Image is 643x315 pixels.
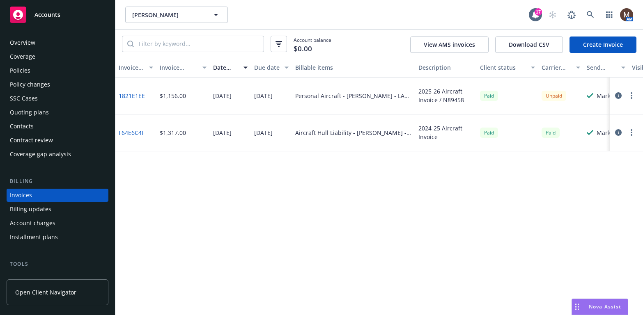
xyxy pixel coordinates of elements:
div: Date issued [213,63,239,72]
span: Accounts [34,11,60,18]
div: Coverage gap analysis [10,148,71,161]
button: Invoice ID [115,58,156,78]
div: Billing updates [10,203,51,216]
div: Drag to move [572,299,582,315]
div: [DATE] [213,91,232,100]
a: Start snowing [544,7,561,23]
div: Marked as sent [597,128,625,137]
a: Search [582,7,599,23]
div: [DATE] [254,128,273,137]
a: Coverage [7,50,108,63]
div: Description [418,63,473,72]
div: Due date [254,63,280,72]
div: 2024-25 Aircraft Invoice [418,124,473,141]
button: Billable items [292,58,415,78]
div: 2025-26 Aircraft Invoice / N89458 [418,87,473,104]
a: Installment plans [7,231,108,244]
a: Overview [7,36,108,49]
a: F64E6C4F [119,128,145,137]
a: Report a Bug [563,7,580,23]
button: Download CSV [495,37,563,53]
div: Invoice amount [160,63,197,72]
div: Unpaid [542,91,566,101]
div: Invoices [10,189,32,202]
button: Nova Assist [572,299,628,315]
div: Paid [480,128,498,138]
div: Coverage [10,50,35,63]
div: 17 [535,8,542,16]
a: Billing updates [7,203,108,216]
div: Personal Aircraft - [PERSON_NAME] - LA 000311662-02 [295,91,412,100]
div: Marked as sent [597,91,625,100]
button: Carrier status [538,58,583,78]
span: $0.00 [294,43,312,54]
a: Account charges [7,217,108,230]
svg: Search [127,41,134,47]
div: $1,156.00 [160,91,186,100]
button: Invoice amount [156,58,210,78]
a: Switch app [601,7,618,23]
button: View AMS invoices [410,37,489,53]
div: Paid [480,91,498,101]
a: Create Invoice [570,37,636,53]
div: Manage files [10,272,45,285]
div: $1,317.00 [160,128,186,137]
button: Due date [251,58,292,78]
div: Paid [542,128,560,138]
div: Send result [587,63,616,72]
div: Billable items [295,63,412,72]
button: Description [415,58,477,78]
div: Carrier status [542,63,571,72]
span: [PERSON_NAME] [132,11,203,19]
div: Account charges [10,217,55,230]
div: Installment plans [10,231,58,244]
a: Policies [7,64,108,77]
span: Nova Assist [589,303,621,310]
div: Quoting plans [10,106,49,119]
a: Manage files [7,272,108,285]
div: [DATE] [254,91,273,100]
button: Date issued [210,58,251,78]
div: Billing [7,177,108,185]
a: 1821E1EE [119,91,145,100]
a: Contract review [7,134,108,147]
div: Aircraft Hull Liability - [PERSON_NAME] - LA 000311662-01 [295,128,412,137]
img: photo [620,8,633,21]
div: Contacts [10,120,34,133]
span: Account balance [294,37,331,51]
div: Tools [7,260,108,268]
a: SSC Cases [7,92,108,105]
div: Policies [10,64,30,77]
div: [DATE] [213,128,232,137]
a: Invoices [7,189,108,202]
a: Policy changes [7,78,108,91]
div: Invoice ID [119,63,144,72]
button: Send result [583,58,629,78]
a: Quoting plans [7,106,108,119]
button: [PERSON_NAME] [125,7,228,23]
input: Filter by keyword... [134,36,264,52]
button: Client status [477,58,538,78]
div: Contract review [10,134,53,147]
a: Accounts [7,3,108,26]
a: Contacts [7,120,108,133]
div: Client status [480,63,526,72]
div: Overview [10,36,35,49]
div: Policy changes [10,78,50,91]
a: Coverage gap analysis [7,148,108,161]
span: Open Client Navigator [15,288,76,297]
div: SSC Cases [10,92,38,105]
